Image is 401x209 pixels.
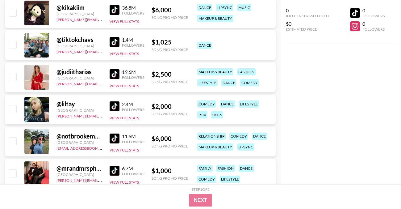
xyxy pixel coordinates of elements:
[122,101,144,107] div: 2.4M
[110,69,119,79] img: TikTok
[56,145,119,151] a: [EMAIL_ADDRESS][DOMAIN_NAME]
[229,133,248,140] div: comedy
[122,43,144,48] div: Followers
[122,172,144,176] div: Followers
[56,164,102,172] div: @ mrandmrsphoenix
[56,11,102,16] div: [GEOGRAPHIC_DATA]
[122,133,144,139] div: 11.6M
[110,19,139,24] button: View Full Stats
[197,176,216,183] div: comedy
[56,76,102,80] div: [GEOGRAPHIC_DATA]
[197,4,212,11] div: dance
[56,80,148,86] a: [PERSON_NAME][EMAIL_ADDRESS][DOMAIN_NAME]
[56,140,102,145] div: [GEOGRAPHIC_DATA]
[237,68,256,75] div: fashion
[239,165,254,172] div: dance
[56,44,102,48] div: [GEOGRAPHIC_DATA]
[370,178,394,202] iframe: Drift Widget Chat Controller
[56,108,102,113] div: [GEOGRAPHIC_DATA]
[197,133,226,140] div: relationship
[362,14,385,18] div: Followers
[56,36,102,44] div: @ tiktokchavs_
[240,79,259,86] div: comedy
[286,7,329,14] div: 0
[197,79,218,86] div: lifestyle
[197,42,212,49] div: dance
[197,143,233,151] div: makeup & beauty
[56,48,148,54] a: [PERSON_NAME][EMAIL_ADDRESS][DOMAIN_NAME]
[122,165,144,172] div: 6.7M
[110,101,119,111] img: TikTok
[286,27,329,32] div: Estimated Price
[197,68,233,75] div: makeup & beauty
[211,111,223,118] div: skits
[286,14,329,18] div: Influencers Selected
[197,15,233,22] div: makeup & beauty
[197,100,216,108] div: comedy
[56,113,148,118] a: [PERSON_NAME][EMAIL_ADDRESS][DOMAIN_NAME]
[189,194,212,207] button: Next
[122,107,144,112] div: Followers
[152,79,188,84] div: Song Promo Price
[122,139,144,144] div: Followers
[221,79,236,86] div: dance
[56,172,102,177] div: [GEOGRAPHIC_DATA]
[192,187,210,192] div: Step 1 of 2
[239,100,259,108] div: lifestyle
[56,16,148,22] a: [PERSON_NAME][EMAIL_ADDRESS][DOMAIN_NAME]
[216,4,233,11] div: lipsync
[110,37,119,47] img: TikTok
[216,165,235,172] div: fashion
[362,27,385,32] div: Followers
[152,6,188,14] div: $ 6,000
[152,47,188,52] div: Song Promo Price
[152,167,188,175] div: $ 1,000
[56,100,102,108] div: @ liltay
[197,111,207,118] div: pov
[110,5,119,15] img: TikTok
[152,112,188,116] div: Song Promo Price
[152,70,188,78] div: $ 2,500
[56,132,102,140] div: @ notbrookemonk
[220,176,240,183] div: lifestyle
[237,4,251,11] div: music
[152,15,188,20] div: Song Promo Price
[56,177,148,183] a: [PERSON_NAME][EMAIL_ADDRESS][DOMAIN_NAME]
[362,7,385,14] div: 0
[152,176,188,181] div: Song Promo Price
[362,21,385,27] div: 0
[122,69,144,75] div: 19.6M
[286,21,329,27] div: $0
[56,68,102,76] div: @ judiitharias
[110,83,139,88] button: View Full Stats
[122,75,144,80] div: Followers
[220,100,235,108] div: dance
[152,135,188,143] div: $ 6,000
[110,134,119,143] img: TikTok
[122,37,144,43] div: 1.4M
[122,5,144,11] div: 36.8M
[56,4,102,11] div: @ kikakiim
[110,148,139,152] button: View Full Stats
[152,144,188,148] div: Song Promo Price
[110,166,119,176] img: TikTok
[237,143,254,151] div: lipsync
[197,165,213,172] div: family
[110,116,139,120] button: View Full Stats
[122,11,144,15] div: Followers
[152,103,188,110] div: $ 2,000
[152,38,188,46] div: $ 1,025
[252,133,267,140] div: dance
[110,180,139,185] button: View Full Stats
[110,51,139,56] button: View Full Stats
